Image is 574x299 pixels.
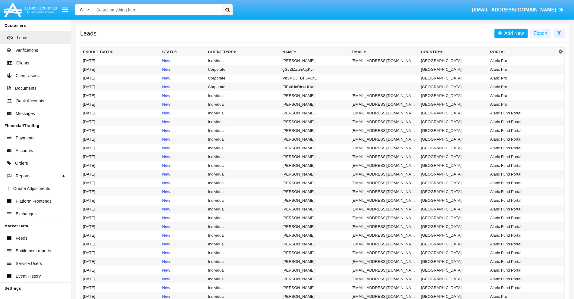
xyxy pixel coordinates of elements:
[280,248,349,257] td: [PERSON_NAME]
[160,74,205,83] td: New
[419,196,488,205] td: [GEOGRAPHIC_DATA]
[349,126,419,135] td: [EMAIL_ADDRESS][DOMAIN_NAME]
[349,240,419,248] td: [EMAIL_ADDRESS][DOMAIN_NAME]
[80,56,160,65] td: [DATE]
[349,152,419,161] td: [EMAIL_ADDRESS][DOMAIN_NAME]
[80,83,160,91] td: [DATE]
[349,275,419,283] td: [EMAIL_ADDRESS][DOMAIN_NAME]
[205,231,280,240] td: Individual
[80,231,160,240] td: [DATE]
[419,109,488,117] td: [GEOGRAPHIC_DATA]
[80,109,160,117] td: [DATE]
[16,73,39,79] span: Client Users
[205,266,280,275] td: Individual
[419,248,488,257] td: [GEOGRAPHIC_DATA]
[349,179,419,187] td: [EMAIL_ADDRESS][DOMAIN_NAME]
[280,205,349,213] td: [PERSON_NAME]
[80,240,160,248] td: [DATE]
[349,248,419,257] td: [EMAIL_ADDRESS][DOMAIN_NAME]
[80,248,160,257] td: [DATE]
[280,152,349,161] td: [PERSON_NAME]
[205,135,280,144] td: Individual
[488,222,557,231] td: Alaric Fund Portal
[349,170,419,179] td: [EMAIL_ADDRESS][DOMAIN_NAME]
[419,91,488,100] td: [GEOGRAPHIC_DATA]
[80,48,160,57] th: Enroll Date
[488,231,557,240] td: Alaric Fund Portal
[280,275,349,283] td: [PERSON_NAME]
[160,248,205,257] td: New
[205,170,280,179] td: Individual
[80,257,160,266] td: [DATE]
[488,196,557,205] td: Alaric Fund Portal
[160,240,205,248] td: New
[280,117,349,126] td: [PERSON_NAME]
[160,205,205,213] td: New
[80,222,160,231] td: [DATE]
[349,144,419,152] td: [EMAIL_ADDRESS][DOMAIN_NAME]
[280,100,349,109] td: [PERSON_NAME]
[502,31,524,36] span: Add New
[205,117,280,126] td: Individual
[93,4,220,15] input: Search
[16,260,42,267] span: Service Users
[205,161,280,170] td: Individual
[419,205,488,213] td: [GEOGRAPHIC_DATA]
[280,266,349,275] td: [PERSON_NAME]
[488,91,557,100] td: Alaric Pro
[15,160,28,167] span: Orders
[205,144,280,152] td: Individual
[16,211,36,217] span: Exchanges
[16,111,35,117] span: Messages
[205,56,280,65] td: Individual
[16,198,52,204] span: Platform Frontends
[75,7,93,13] a: All
[205,196,280,205] td: Individual
[419,100,488,109] td: [GEOGRAPHIC_DATA]
[13,185,50,192] span: Create Adjustments
[349,161,419,170] td: [EMAIL_ADDRESS][DOMAIN_NAME]
[488,275,557,283] td: Alaric Fund Portal
[488,74,557,83] td: Alaric Pro
[419,187,488,196] td: [GEOGRAPHIC_DATA]
[419,56,488,65] td: [GEOGRAPHIC_DATA]
[160,65,205,74] td: New
[16,235,27,241] span: Feeds
[349,222,419,231] td: [EMAIL_ADDRESS][DOMAIN_NAME]
[419,161,488,170] td: [GEOGRAPHIC_DATA]
[419,213,488,222] td: [GEOGRAPHIC_DATA]
[419,74,488,83] td: [GEOGRAPHIC_DATA]
[280,48,349,57] th: Name
[160,144,205,152] td: New
[80,283,160,292] td: [DATE]
[349,266,419,275] td: [EMAIL_ADDRESS][DOMAIN_NAME]
[419,283,488,292] td: [GEOGRAPHIC_DATA]
[488,161,557,170] td: Alaric Fund Portal
[205,240,280,248] td: Individual
[280,222,349,231] td: [PERSON_NAME]
[349,231,419,240] td: [EMAIL_ADDRESS][DOMAIN_NAME]
[205,179,280,187] td: Individual
[205,213,280,222] td: Individual
[160,161,205,170] td: New
[280,196,349,205] td: [PERSON_NAME]
[205,126,280,135] td: Individual
[419,65,488,74] td: [GEOGRAPHIC_DATA]
[349,205,419,213] td: [EMAIL_ADDRESS][DOMAIN_NAME]
[205,205,280,213] td: Individual
[280,65,349,74] td: gGvZlZZuhAqtKyn
[3,1,58,19] img: Logo image
[419,135,488,144] td: [GEOGRAPHIC_DATA]
[349,196,419,205] td: [EMAIL_ADDRESS][DOMAIN_NAME]
[280,213,349,222] td: [PERSON_NAME]
[488,117,557,126] td: Alaric Fund Portal
[349,257,419,266] td: [EMAIL_ADDRESS][DOMAIN_NAME]
[534,31,547,36] span: Export
[80,144,160,152] td: [DATE]
[280,231,349,240] td: [PERSON_NAME]
[349,187,419,196] td: [EMAIL_ADDRESS][DOMAIN_NAME]
[205,100,280,109] td: Individual
[280,170,349,179] td: [PERSON_NAME]
[280,56,349,65] td: [PERSON_NAME]
[80,170,160,179] td: [DATE]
